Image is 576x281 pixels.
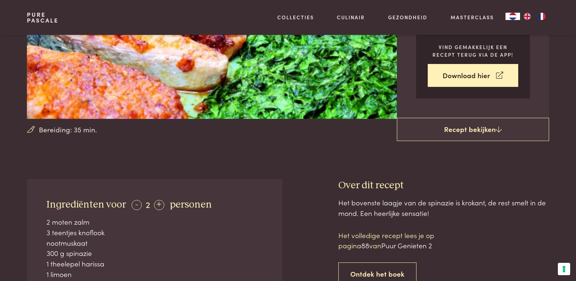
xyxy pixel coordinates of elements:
div: 3 teentjes knoflook [47,227,263,238]
p: Vind gemakkelijk een recept terug via de app! [428,43,518,58]
div: Language [505,13,520,20]
a: FR [535,13,549,20]
span: Puur Genieten 2 [381,240,432,250]
a: Recept bekijken [397,118,549,141]
ul: Language list [520,13,549,20]
a: Download hier [428,64,518,87]
a: Collecties [277,13,314,21]
div: 1 theelepel harissa [47,258,263,269]
span: 88 [361,240,369,250]
h3: Over dit recept [338,179,549,192]
div: Het bovenste laagje van de spinazie is krokant, de rest smelt in de mond. Een heerlijke sensatie! [338,197,549,218]
span: 2 [146,198,150,210]
p: Het volledige recept lees je op pagina van [338,230,462,251]
div: nootmuskaat [47,238,263,248]
a: PurePascale [27,12,59,23]
a: NL [505,13,520,20]
a: EN [520,13,535,20]
span: Bereiding: 35 min. [39,124,97,135]
div: 2 moten zalm [47,217,263,227]
button: Uw voorkeuren voor toestemming voor trackingtechnologieën [558,263,570,275]
a: Masterclass [451,13,494,21]
a: Gezondheid [388,13,427,21]
div: 1 limoen [47,269,263,280]
div: + [154,200,164,210]
span: personen [170,200,212,210]
a: Culinair [337,13,365,21]
aside: Language selected: Nederlands [505,13,549,20]
span: Ingrediënten voor [47,200,126,210]
div: - [132,200,142,210]
div: 300 g spinazie [47,248,263,258]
